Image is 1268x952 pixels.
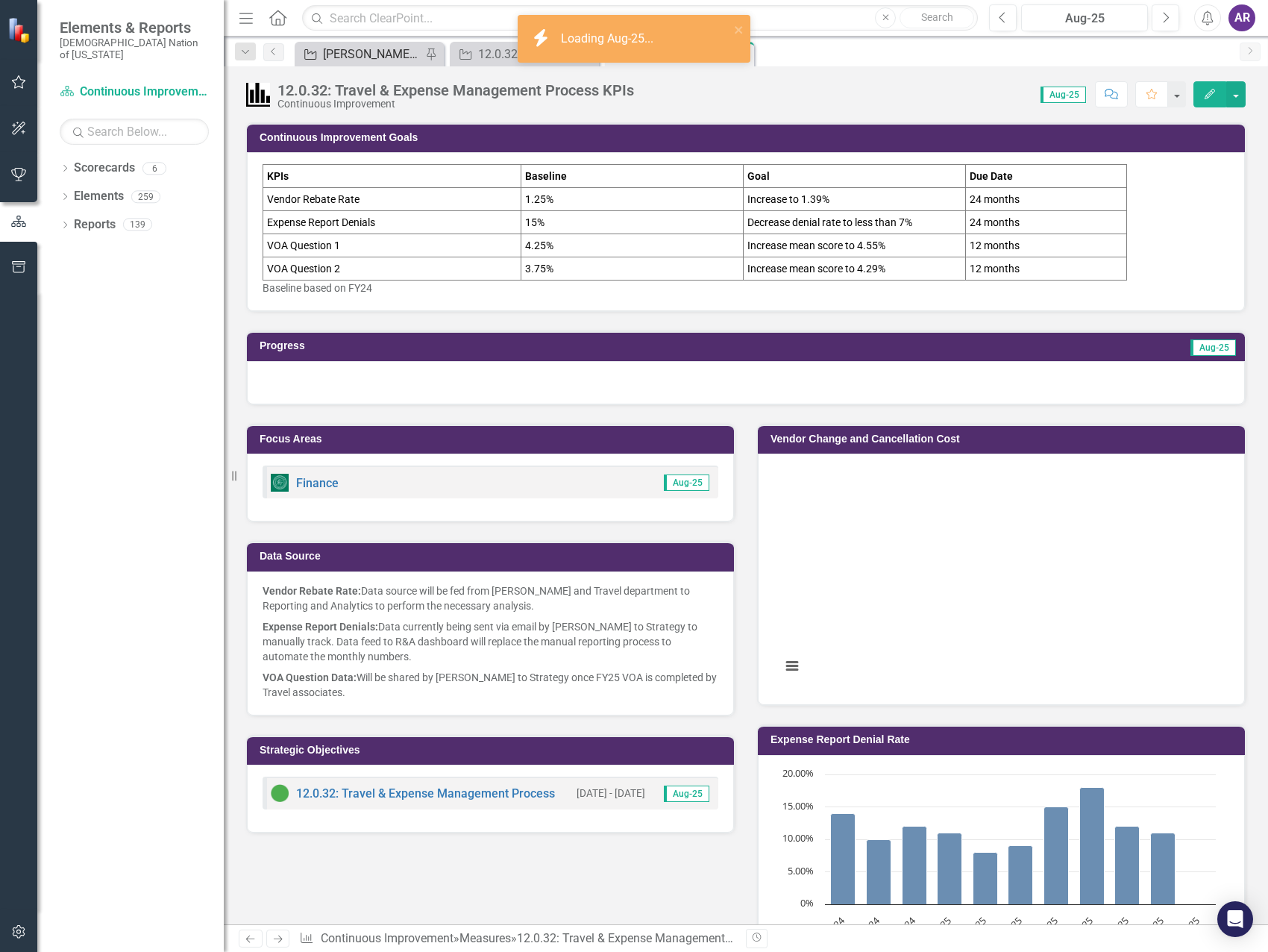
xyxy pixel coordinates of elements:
span: Aug-25 [664,475,709,491]
a: Elements [74,188,124,205]
td: 15% [521,211,744,234]
strong: KPIs [267,170,289,182]
div: Open Intercom Messenger [1217,901,1253,937]
path: Feb-25, 8. Expense Report Denial Rate . [973,852,998,904]
td: 4.25% [521,234,744,257]
td: 24 months [965,188,1127,211]
div: 259 [131,190,160,203]
path: Jul-25, 11. Expense Report Denial Rate . [1151,833,1176,904]
td: Increase mean score to 4.55% [744,234,966,257]
td: Increase mean score to 4.29% [744,257,966,281]
path: Apr-25, 15. Expense Report Denial Rate . [1044,807,1069,904]
a: Continuous Improvement [321,931,453,945]
img: CI Action Plan Approved/In Progress [271,784,289,802]
a: 12.0.32: Travel & Expense Management Process [453,45,595,63]
h3: Vendor Change and Cancellation Cost [770,433,1237,445]
div: 139 [123,219,152,231]
img: ClearPoint Strategy [7,17,34,43]
path: Dec-24, 12. Expense Report Denial Rate . [903,826,927,904]
div: Loading Aug-25... [561,31,657,48]
div: [PERSON_NAME] SO's [323,45,421,63]
text: 10.00% [782,831,814,845]
td: Increase to 1.39% [744,188,966,211]
td: VOA Question 1 [263,234,521,257]
button: View chart menu, Chart [782,656,803,677]
p: Data source will be fed from [PERSON_NAME] and Travel department to Reporting and Analytics to pe... [263,583,718,616]
span: Aug-25 [1041,87,1086,103]
td: Expense Report Denials [263,211,521,234]
path: Oct-24, 14. Expense Report Denial Rate . [831,813,856,904]
div: » » [299,930,735,948]
td: VOA Question 2 [263,257,521,281]
p: Will be shared by [PERSON_NAME] to Strategy once FY25 VOA is completed by Travel associates. [263,667,718,700]
small: [DEMOGRAPHIC_DATA] Nation of [US_STATE] [60,37,209,61]
path: Jun-25, 12. Expense Report Denial Rate . [1115,826,1140,904]
a: Finance [296,476,339,490]
div: Aug-25 [1026,10,1143,28]
div: 6 [142,162,166,175]
img: Performance Management [246,83,270,107]
td: 12 months [965,257,1127,281]
div: Continuous Improvement [277,98,634,110]
span: Aug-25 [1190,339,1236,356]
div: 12.0.32: Travel & Expense Management Process KPIs [517,931,797,945]
a: 12.0.32: Travel & Expense Management Process [296,786,555,801]
text: 5.00% [788,864,814,877]
div: Chart. Highcharts interactive chart. [773,466,1229,689]
strong: Baseline [525,170,567,182]
td: 3.75% [521,257,744,281]
div: 12.0.32: Travel & Expense Management Process KPIs [277,82,634,98]
h3: Continuous Improvement Goals [260,132,1237,143]
path: May-25, 18. Expense Report Denial Rate . [1080,787,1105,904]
td: 24 months [965,211,1127,234]
strong: Expense Report Denials: [263,621,378,633]
a: Scorecards [74,160,135,177]
td: 12 months [965,234,1127,257]
h3: Expense Report Denial Rate [770,734,1237,745]
td: Decrease denial rate to less than 7% [744,211,966,234]
div: 12.0.32: Travel & Expense Management Process [478,45,595,63]
button: Aug-25 [1021,4,1148,31]
path: Jan-25, 11. Expense Report Denial Rate . [938,833,962,904]
td: Vendor Rebate Rate [263,188,521,211]
span: Elements & Reports [60,19,209,37]
h3: Strategic Objectives [260,745,726,756]
button: Search [900,7,974,28]
p: Baseline based on FY24 [263,281,1229,295]
path: Nov-24, 10. Expense Report Denial Rate . [867,839,891,904]
strong: VOA Question Data: [263,671,357,683]
path: Mar-25, 9. Expense Report Denial Rate . [1008,845,1033,904]
text: 15.00% [782,799,814,812]
h3: Focus Areas [260,433,726,445]
h3: Progress [260,340,739,351]
small: [DATE] - [DATE] [577,786,645,801]
td: 1.25% [521,188,744,211]
text: 20.00% [782,766,814,780]
p: Data currently being sent via email by [PERSON_NAME] to Strategy to manually track. Data feed to ... [263,616,718,667]
input: Search Below... [60,119,209,145]
strong: Due Date [970,170,1013,182]
img: Report [271,474,289,492]
input: Search ClearPoint... [302,5,978,31]
a: Continuous Improvement [60,84,209,101]
a: Measures [459,931,511,945]
text: 0% [800,896,814,909]
span: Search [921,11,953,23]
button: close [734,21,744,38]
button: AR [1228,4,1255,31]
a: Reports [74,216,116,234]
strong: Vendor Rebate Rate: [263,585,361,597]
strong: Goal [747,170,770,182]
svg: Interactive chart [773,466,1223,689]
a: [PERSON_NAME] SO's [298,45,421,63]
span: Aug-25 [664,786,709,802]
h3: Data Source [260,551,726,562]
